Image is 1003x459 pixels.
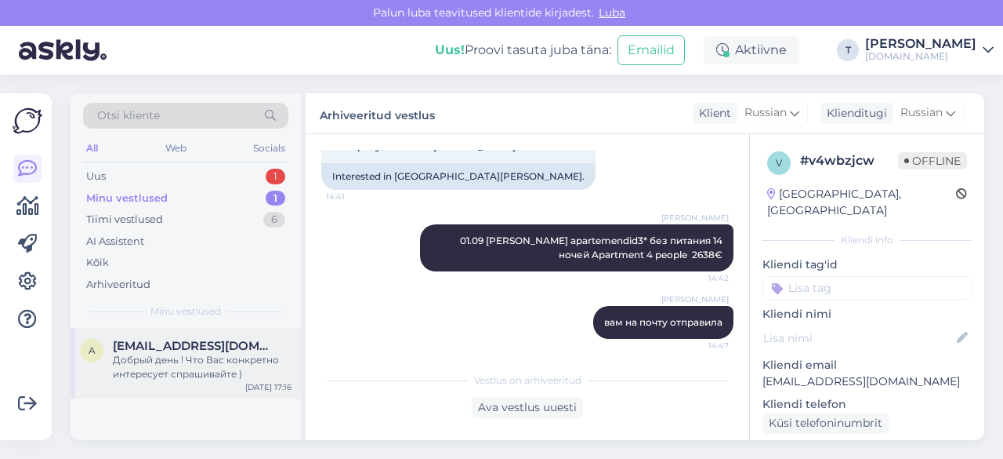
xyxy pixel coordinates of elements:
div: Добрый день ! Что Вас конкретно интересует спрашивайте ) [113,353,291,381]
span: Russian [744,104,787,122]
span: Vestlus on arhiveeritud [474,373,581,388]
div: All [83,138,101,158]
span: v [776,157,782,169]
div: Klienditugi [820,105,887,122]
p: Kliendi telefon [762,396,972,413]
div: Arhiveeritud [86,277,150,293]
div: Küsi telefoninumbrit [762,413,889,434]
div: Aktiivne [704,36,799,64]
div: [DATE] 17:16 [245,381,291,393]
div: [GEOGRAPHIC_DATA], [GEOGRAPHIC_DATA] [767,186,956,219]
div: AI Assistent [86,234,144,250]
div: Tiimi vestlused [86,212,163,228]
div: Socials [250,138,288,158]
div: 1 [266,169,285,184]
span: 01.09 [PERSON_NAME] apartemendid3* без питания 14 ночей Apartment 4 people 2638€ [460,235,725,260]
span: a [89,344,96,356]
div: Kõik [86,255,109,271]
div: Klient [693,105,731,122]
input: Lisa tag [762,276,972,300]
p: Kliendi nimi [762,306,972,322]
span: [PERSON_NAME] [661,212,729,224]
label: Arhiveeritud vestlus [320,103,435,124]
div: 1 [266,191,285,206]
span: Otsi kliente [97,107,160,124]
b: Uus! [435,42,465,57]
div: Web [162,138,190,158]
span: 14:42 [670,272,729,284]
p: [EMAIL_ADDRESS][DOMAIN_NAME] [762,373,972,390]
p: Kliendi tag'id [762,257,972,273]
div: Minu vestlused [86,191,168,206]
span: 14:47 [670,340,729,352]
div: Kliendi info [762,233,972,247]
div: [DOMAIN_NAME] [865,50,976,63]
div: [PERSON_NAME] [865,38,976,50]
span: Minu vestlused [150,304,221,319]
span: aleksandradamenko3@gmail.com [113,339,276,353]
div: Uus [86,169,106,184]
div: # v4wbzjcw [800,151,898,170]
input: Lisa nimi [763,330,954,347]
span: [PERSON_NAME] [661,293,729,305]
div: Proovi tasuta juba täna: [435,41,611,60]
div: T [837,39,859,61]
span: Offline [898,152,967,169]
span: Russian [900,104,943,122]
span: Luba [594,5,630,20]
div: Ava vestlus uuesti [472,397,583,418]
span: вам на почту отправила [604,316,722,328]
img: Askly Logo [13,106,42,136]
a: [PERSON_NAME][DOMAIN_NAME] [865,38,994,63]
button: Emailid [617,35,685,65]
p: Kliendi email [762,357,972,373]
span: 14:41 [326,191,385,202]
div: Interested in [GEOGRAPHIC_DATA][PERSON_NAME]. [321,163,596,190]
div: 6 [263,212,285,228]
